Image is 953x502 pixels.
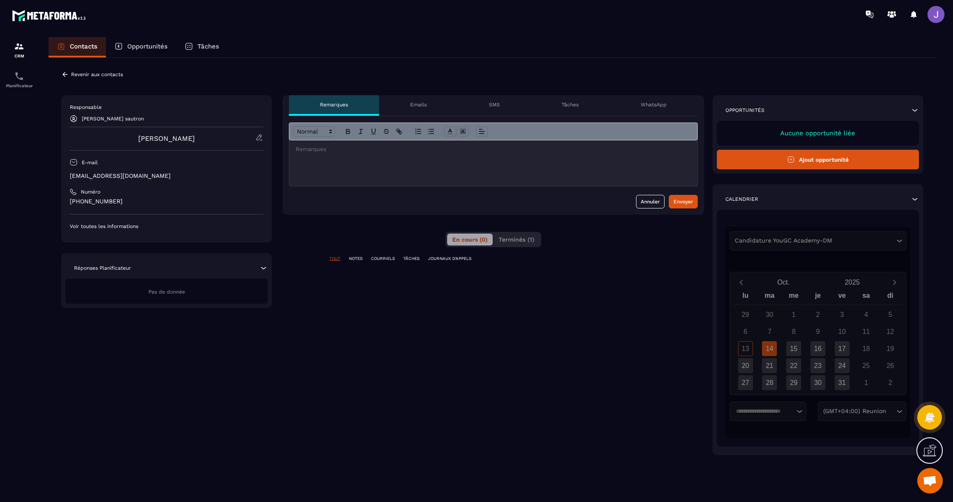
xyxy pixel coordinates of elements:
[669,195,698,208] button: Envoyer
[138,134,195,143] a: [PERSON_NAME]
[197,43,219,50] p: Tâches
[70,43,97,50] p: Contacts
[127,43,168,50] p: Opportunités
[725,196,758,203] p: Calendrier
[70,197,263,205] p: [PHONE_NUMBER]
[176,37,228,57] a: Tâches
[14,41,24,51] img: formation
[489,101,500,108] p: SMS
[329,256,340,262] p: TOUT
[2,54,36,58] p: CRM
[636,195,665,208] button: Annuler
[447,234,493,245] button: En cours (0)
[106,37,176,57] a: Opportunités
[494,234,539,245] button: Terminés (1)
[641,101,667,108] p: WhatsApp
[410,101,427,108] p: Emails
[70,223,263,230] p: Voir toutes les informations
[82,116,144,122] p: [PERSON_NAME] sautron
[403,256,419,262] p: TÂCHES
[2,35,36,65] a: formationformationCRM
[49,37,106,57] a: Contacts
[717,150,919,169] button: Ajout opportunité
[917,468,943,493] div: Ouvrir le chat
[148,289,185,295] span: Pas de donnée
[74,265,131,271] p: Réponses Planificateur
[428,256,471,262] p: JOURNAUX D'APPELS
[452,236,488,243] span: En cours (0)
[320,101,348,108] p: Remarques
[71,71,123,77] p: Revenir aux contacts
[725,129,910,137] p: Aucune opportunité liée
[82,159,98,166] p: E-mail
[371,256,395,262] p: COURRIELS
[2,83,36,88] p: Planificateur
[14,71,24,81] img: scheduler
[499,236,534,243] span: Terminés (1)
[725,107,765,114] p: Opportunités
[349,256,362,262] p: NOTES
[2,65,36,94] a: schedulerschedulerPlanificateur
[70,172,263,180] p: [EMAIL_ADDRESS][DOMAIN_NAME]
[562,101,579,108] p: Tâches
[70,104,263,111] p: Responsable
[12,8,88,23] img: logo
[81,188,100,195] p: Numéro
[673,197,693,206] div: Envoyer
